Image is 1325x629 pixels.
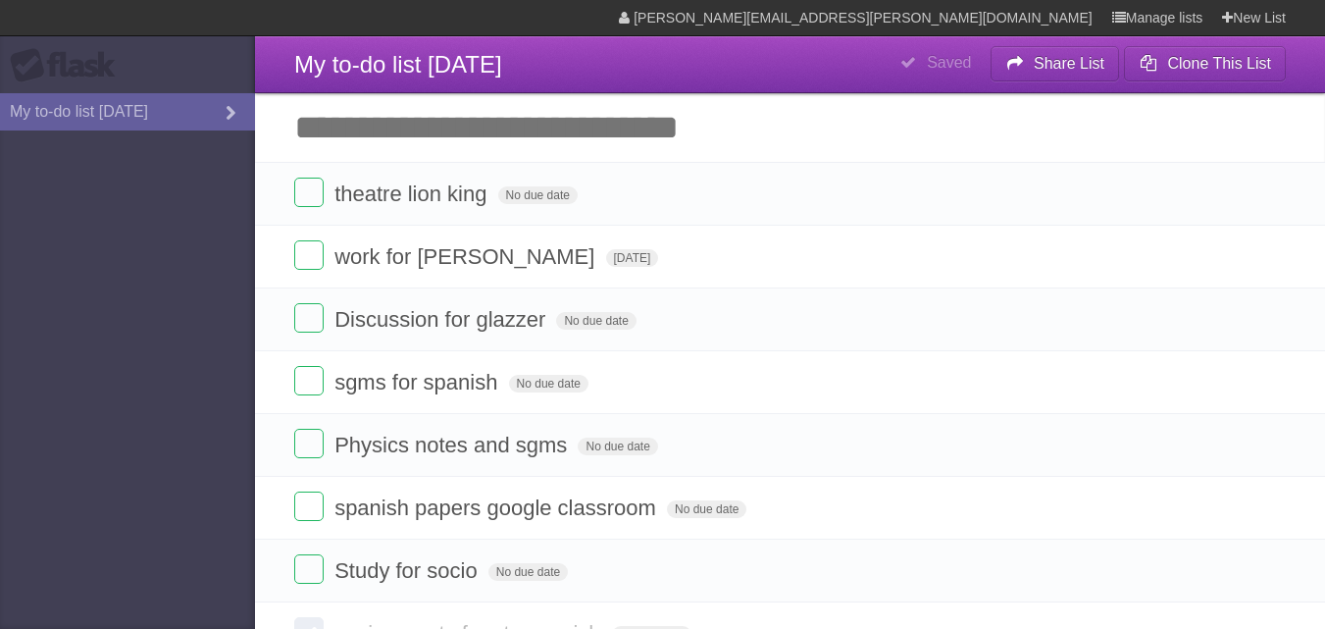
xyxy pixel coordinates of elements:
label: Done [294,429,324,458]
div: Flask [10,48,127,83]
span: work for [PERSON_NAME] [334,244,599,269]
button: Share List [991,46,1120,81]
span: Physics notes and sgms [334,433,572,457]
label: Done [294,554,324,584]
span: No due date [488,563,568,581]
button: Clone This List [1124,46,1286,81]
label: Done [294,303,324,333]
span: Discussion for glazzer [334,307,550,332]
span: Study for socio [334,558,483,583]
span: [DATE] [606,249,659,267]
label: Done [294,240,324,270]
span: spanish papers google classroom [334,496,661,520]
span: No due date [498,186,578,204]
span: No due date [667,500,746,518]
label: Done [294,366,324,395]
span: sgms for spanish [334,370,502,394]
span: My to-do list [DATE] [294,51,502,78]
span: No due date [578,438,657,455]
label: Done [294,178,324,207]
b: Clone This List [1167,55,1271,72]
span: No due date [509,375,588,393]
b: Share List [1034,55,1104,72]
b: Saved [927,54,971,71]
span: theatre lion king [334,182,491,206]
label: Done [294,492,324,521]
span: No due date [556,312,636,330]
